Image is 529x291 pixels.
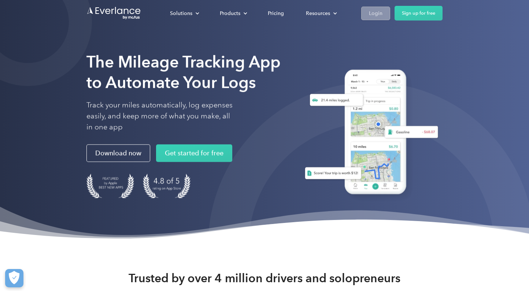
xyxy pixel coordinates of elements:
div: Solutions [163,7,205,20]
a: Go to homepage [86,6,141,20]
div: Pricing [268,9,284,18]
button: Cookies Settings [5,269,23,287]
div: Products [220,9,240,18]
a: Pricing [260,7,291,20]
a: Download now [86,145,150,162]
img: Everlance, mileage tracker app, expense tracking app [296,64,443,203]
strong: The Mileage Tracking App to Automate Your Logs [86,52,281,92]
div: Resources [299,7,343,20]
a: Get started for free [156,145,232,162]
strong: Trusted by over 4 million drivers and solopreneurs [129,271,400,286]
img: 4.9 out of 5 stars on the app store [143,174,190,198]
div: Login [369,9,382,18]
a: Sign up for free [395,6,443,20]
img: Badge for Featured by Apple Best New Apps [86,174,134,198]
div: Resources [306,9,330,18]
div: Products [212,7,253,20]
p: Track your miles automatically, log expenses easily, and keep more of what you make, all in one app [86,100,233,133]
div: Solutions [170,9,192,18]
a: Login [361,7,390,20]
